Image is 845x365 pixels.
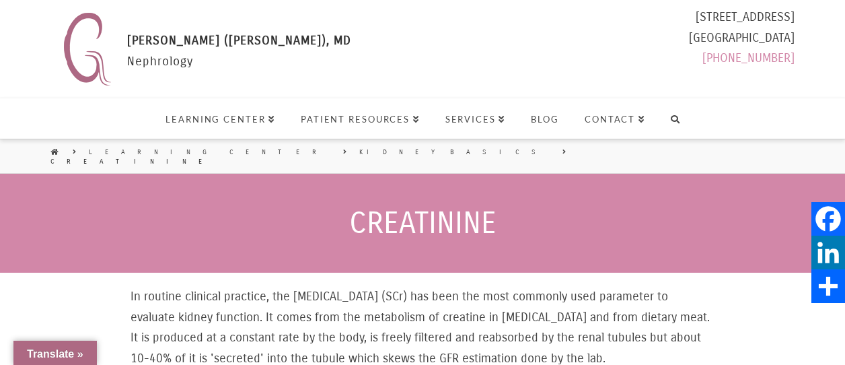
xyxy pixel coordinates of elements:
div: [STREET_ADDRESS] [GEOGRAPHIC_DATA] [689,7,795,74]
a: Learning Center [89,147,329,157]
a: Blog [517,98,571,139]
span: Blog [531,115,559,124]
a: Services [432,98,518,139]
span: Translate » [27,348,83,360]
img: Nephrology [57,7,117,91]
a: Creatinine [50,157,215,166]
span: [PERSON_NAME] ([PERSON_NAME]), MD [127,33,351,48]
span: Learning Center [166,115,275,124]
a: LinkedIn [811,236,845,269]
a: Kidney Basics [359,147,548,157]
a: [PHONE_NUMBER] [702,51,795,65]
a: Facebook [811,202,845,236]
span: Patient Resources [301,115,419,124]
div: Nephrology [127,30,351,91]
a: Contact [571,98,657,139]
a: Patient Resources [287,98,432,139]
a: Learning Center [152,98,287,139]
span: Contact [585,115,645,124]
span: Services [445,115,506,124]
